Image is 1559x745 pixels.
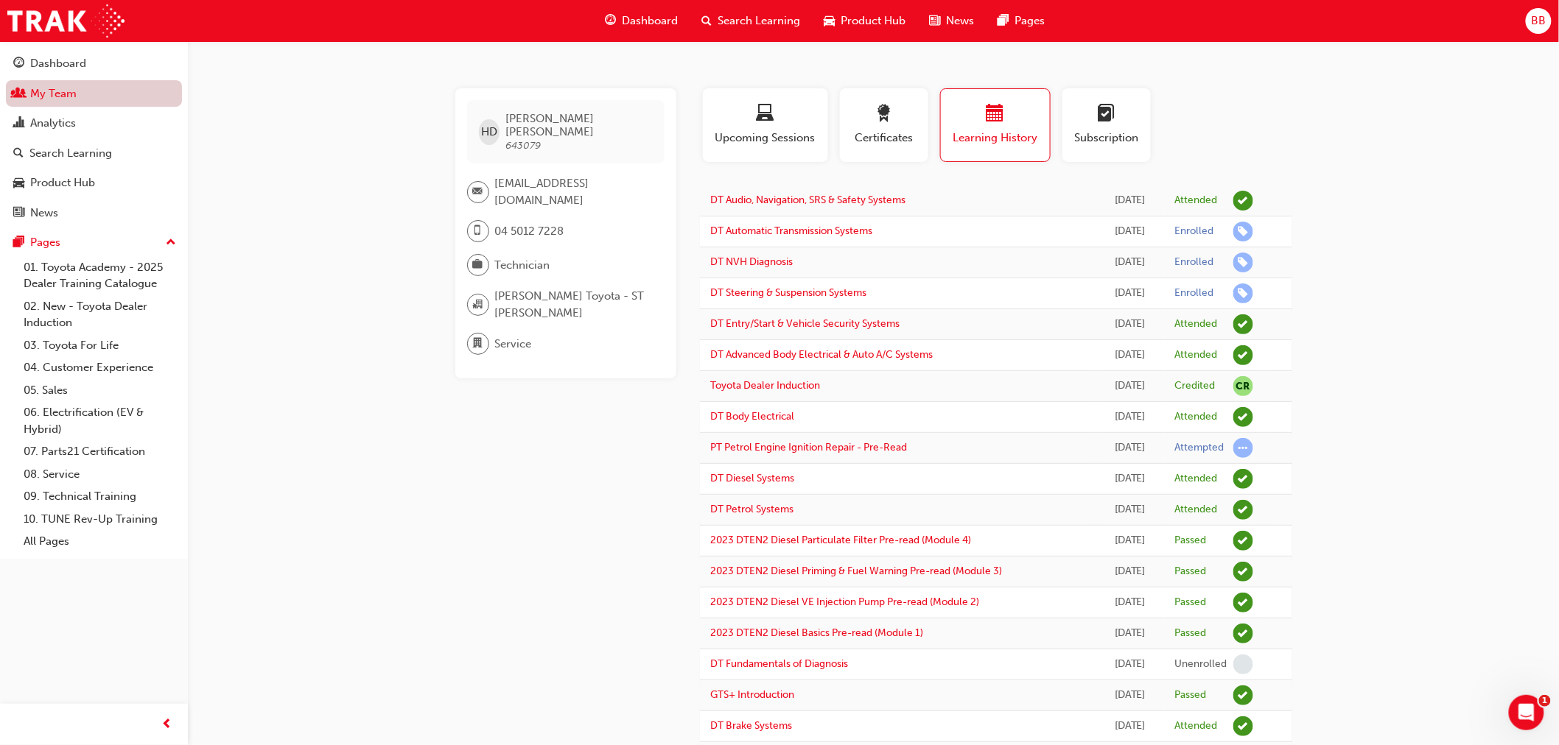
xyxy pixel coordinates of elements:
span: Dashboard [623,13,679,29]
div: Wed Nov 06 2024 08:30:00 GMT+1000 (Australian Eastern Standard Time) [1107,501,1152,518]
a: guage-iconDashboard [594,6,690,36]
button: BB [1526,8,1552,34]
span: Upcoming Sessions [714,130,817,146]
span: learningRecordVerb_PASS-icon [1233,593,1253,612]
div: Passed [1175,688,1207,702]
span: guage-icon [13,57,24,71]
div: Attempted [1175,441,1225,455]
div: Attended [1175,194,1218,208]
span: BB [1531,13,1546,29]
a: car-iconProduct Hub [813,6,918,36]
span: email-icon [473,183,483,202]
div: Attended [1175,472,1218,486]
a: 09. Technical Training [18,485,182,508]
div: Fri May 17 2024 17:26:27 GMT+1000 (Australian Eastern Standard Time) [1107,687,1152,704]
span: learningRecordVerb_ATTEND-icon [1233,469,1253,489]
div: Wed Dec 04 2024 08:30:00 GMT+1000 (Australian Eastern Standard Time) [1107,470,1152,487]
span: null-icon [1233,376,1253,396]
span: learningRecordVerb_PASS-icon [1233,685,1253,705]
div: Mon Aug 12 2024 20:05:16 GMT+1000 (Australian Eastern Standard Time) [1107,594,1152,611]
span: [EMAIL_ADDRESS][DOMAIN_NAME] [495,175,653,208]
a: DT Brake Systems [711,719,793,732]
span: news-icon [13,207,24,220]
a: 03. Toyota For Life [18,334,182,357]
span: prev-icon [162,716,173,734]
span: learningRecordVerb_ENROLL-icon [1233,253,1253,272]
span: guage-icon [606,12,617,30]
span: search-icon [702,12,712,30]
span: Search Learning [718,13,801,29]
div: Attended [1175,410,1218,424]
span: learningRecordVerb_ATTEND-icon [1233,500,1253,520]
a: DT Steering & Suspension Systems [711,286,867,299]
div: Passed [1175,626,1207,640]
span: pages-icon [13,236,24,250]
iframe: Intercom live chat [1509,695,1544,730]
img: Trak [7,4,125,38]
div: Passed [1175,565,1207,579]
a: 06. Electrification (EV & Hybrid) [18,401,182,440]
div: Analytics [30,115,76,132]
span: learningplan-icon [1098,105,1115,124]
span: learningRecordVerb_ATTEMPT-icon [1233,438,1253,458]
a: 01. Toyota Academy - 2025 Dealer Training Catalogue [18,256,182,295]
a: 02. New - Toyota Dealer Induction [18,295,182,334]
span: Pages [1015,13,1045,29]
span: Product Hub [841,13,906,29]
a: DT Petrol Systems [711,503,794,515]
div: Passed [1175,534,1207,548]
div: Wed Apr 02 2025 08:30:00 GMT+1000 (Australian Eastern Standard Time) [1107,347,1152,364]
span: Certificates [851,130,917,146]
div: News [30,205,58,222]
a: GTS+ Introduction [711,688,795,701]
a: 10. TUNE Rev-Up Training [18,508,182,531]
a: pages-iconPages [987,6,1057,36]
span: laptop-icon [757,105,774,124]
div: Wed May 28 2025 13:31:53 GMT+1000 (Australian Eastern Standard Time) [1107,285,1152,302]
a: DT Advanced Body Electrical & Auto A/C Systems [711,348,933,361]
div: Mon Aug 12 2024 20:48:49 GMT+1000 (Australian Eastern Standard Time) [1107,532,1152,549]
div: Product Hub [30,174,95,191]
span: people-icon [13,88,24,101]
span: HD [481,124,497,141]
div: Wed Jul 02 2025 08:30:00 GMT+1000 (Australian Eastern Standard Time) [1107,192,1152,209]
span: news-icon [930,12,941,30]
span: chart-icon [13,117,24,130]
span: 1 [1539,695,1551,707]
span: learningRecordVerb_ATTEND-icon [1233,407,1253,427]
div: Enrolled [1175,286,1214,300]
a: DT Fundamentals of Diagnosis [711,657,849,670]
span: organisation-icon [473,295,483,314]
div: Wed May 28 2025 13:37:08 GMT+1000 (Australian Eastern Standard Time) [1107,223,1152,240]
span: Subscription [1073,130,1140,146]
button: Learning History [940,88,1051,162]
div: Enrolled [1175,225,1214,239]
a: 2023 DTEN2 Diesel Priming & Fuel Warning Pre-read (Module 3) [711,565,1003,577]
a: Analytics [6,110,182,137]
span: News [947,13,975,29]
span: learningRecordVerb_PASS-icon [1233,624,1253,643]
button: Upcoming Sessions [703,88,828,162]
div: Enrolled [1175,255,1214,269]
a: News [6,200,182,227]
span: learningRecordVerb_ATTEND-icon [1233,191,1253,211]
div: Mon Aug 12 2024 20:36:23 GMT+1000 (Australian Eastern Standard Time) [1107,563,1152,580]
span: learningRecordVerb_ATTEND-icon [1233,716,1253,736]
span: learningRecordVerb_NONE-icon [1233,654,1253,674]
a: 04. Customer Experience [18,356,182,379]
button: DashboardMy TeamAnalyticsSearch LearningProduct HubNews [6,47,182,229]
button: Certificates [840,88,928,162]
div: Search Learning [29,145,112,162]
span: learningRecordVerb_ATTEND-icon [1233,345,1253,365]
a: 05. Sales [18,379,182,402]
a: All Pages [18,530,182,553]
a: search-iconSearch Learning [690,6,813,36]
span: learningRecordVerb_PASS-icon [1233,531,1253,551]
span: briefcase-icon [473,255,483,275]
a: DT Audio, Navigation, SRS & Safety Systems [711,194,906,206]
span: award-icon [875,105,893,124]
a: DT Automatic Transmission Systems [711,225,873,237]
a: news-iconNews [918,6,987,36]
span: [PERSON_NAME] Toyota - ST [PERSON_NAME] [495,288,653,321]
button: Pages [6,229,182,256]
